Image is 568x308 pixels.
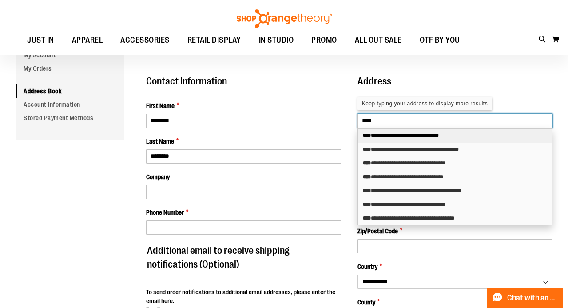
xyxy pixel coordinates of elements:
[259,30,294,50] span: IN STUDIO
[357,97,492,110] div: Keep typing your address to display more results
[72,30,103,50] span: APPAREL
[146,208,184,217] span: Phone Number
[16,111,124,124] a: Stored Payment Methods
[146,137,174,146] span: Last Name
[355,30,402,50] span: ALL OUT SALE
[357,262,377,271] span: Country
[507,294,557,302] span: Chat with an Expert
[16,84,124,98] a: Address Book
[146,173,170,180] span: Company
[420,30,460,50] span: OTF BY YOU
[357,298,375,307] span: County
[16,98,124,111] a: Account Information
[27,30,54,50] span: JUST IN
[311,30,337,50] span: PROMO
[187,30,241,50] span: RETAIL DISPLAY
[16,48,124,62] a: My Account
[357,227,398,236] span: Zip/Postal Code
[357,76,391,87] span: Address
[146,76,227,87] span: Contact Information
[16,62,124,75] a: My Orders
[120,30,170,50] span: ACCESSORIES
[146,101,175,110] span: First Name
[235,9,333,28] img: Shop Orangetheory
[487,288,563,308] button: Chat with an Expert
[147,245,290,270] span: Additional email to receive shipping notifications (Optional)
[146,288,341,305] div: To send order notifications to additional email addresses, please enter the email here.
